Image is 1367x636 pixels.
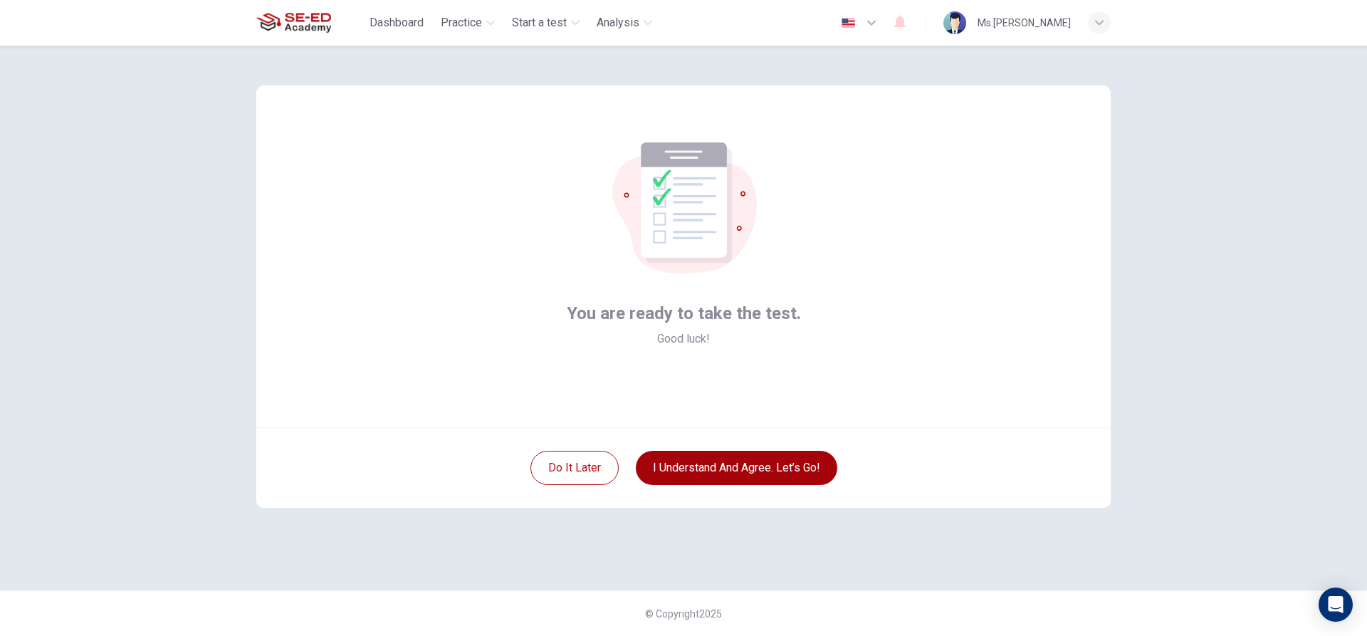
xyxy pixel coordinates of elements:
button: Analysis [591,10,658,36]
span: Start a test [512,14,567,31]
img: Profile picture [943,11,966,34]
img: en [839,18,857,28]
div: Ms.[PERSON_NAME] [978,14,1071,31]
div: Open Intercom Messenger [1319,588,1353,622]
span: Analysis [597,14,639,31]
img: SE-ED Academy logo [256,9,331,37]
span: Dashboard [370,14,424,31]
button: I understand and agree. Let’s go! [636,451,837,485]
span: You are ready to take the test. [567,302,801,325]
span: Good luck! [657,330,710,348]
button: Dashboard [364,10,429,36]
button: Practice [435,10,501,36]
span: Practice [441,14,482,31]
span: © Copyright 2025 [645,608,722,620]
a: SE-ED Academy logo [256,9,364,37]
button: Start a test [506,10,585,36]
button: Do it later [530,451,619,485]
